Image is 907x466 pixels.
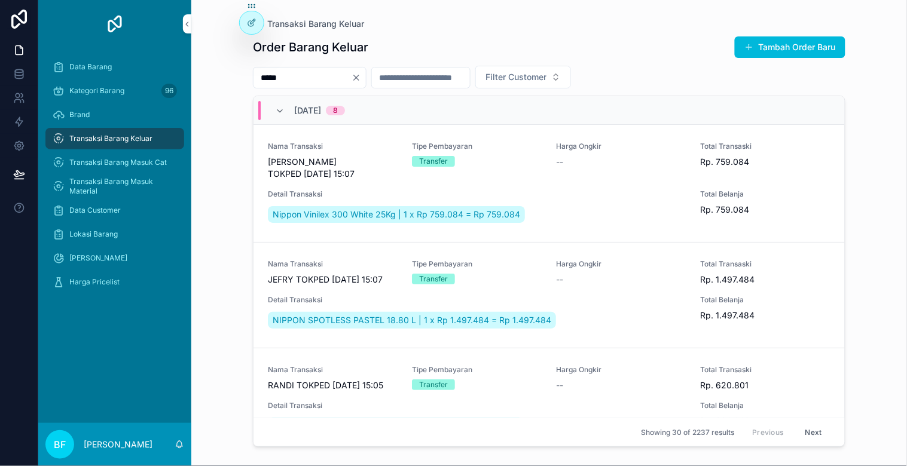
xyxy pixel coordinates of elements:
[352,73,366,82] button: Clear
[69,277,120,287] span: Harga Pricelist
[557,379,564,391] span: --
[45,128,184,149] a: Transaksi Barang Keluar
[69,229,118,239] span: Lokasi Barang
[557,274,564,286] span: --
[701,415,830,427] span: Rp. 620.801
[69,134,152,143] span: Transaksi Barang Keluar
[84,439,152,450] p: [PERSON_NAME]
[268,295,686,305] span: Detail Transaksi
[69,158,167,167] span: Transaksi Barang Masuk Cat
[69,86,124,96] span: Kategori Barang
[45,223,184,245] a: Lokasi Barang
[333,106,338,115] div: 8
[641,428,734,437] span: Showing 30 of 2237 results
[294,105,321,116] span: [DATE]
[797,423,830,442] button: Next
[268,401,686,410] span: Detail Transaksi
[268,365,398,375] span: Nama Transaksi
[419,274,448,284] div: Transfer
[701,142,830,151] span: Total Transaski
[45,176,184,197] a: Transaksi Barang Masuk Material
[45,247,184,269] a: [PERSON_NAME]
[267,18,364,30] span: Transaksi Barang Keluar
[701,189,830,199] span: Total Belanja
[735,36,845,58] button: Tambah Order Baru
[45,200,184,221] a: Data Customer
[268,189,686,199] span: Detail Transaksi
[701,365,830,375] span: Total Transaski
[557,259,686,269] span: Harga Ongkir
[419,156,448,167] div: Transfer
[45,152,184,173] a: Transaksi Barang Masuk Cat
[45,104,184,125] a: Brand
[105,14,124,33] img: App logo
[161,84,177,98] div: 96
[54,437,66,452] span: BF
[254,348,845,454] a: Nama TransaksiRANDI TOKPED [DATE] 15:05Tipe PembayaranTransferHarga Ongkir--Total TransaskiRp. 62...
[69,177,172,196] span: Transaksi Barang Masuk Material
[557,156,564,168] span: --
[701,309,830,321] span: Rp. 1.497.484
[475,66,571,88] button: Select Button
[701,274,830,286] span: Rp. 1.497.484
[254,243,845,348] a: Nama TransaksiJEFRY TOKPED [DATE] 15:07Tipe PembayaranTransferHarga Ongkir--Total TransaskiRp. 1....
[268,379,398,391] span: RANDI TOKPED [DATE] 15:05
[701,259,830,269] span: Total Transaski
[69,110,90,119] span: Brand
[268,142,398,151] span: Nama Transaksi
[254,125,845,243] a: Nama Transaksi[PERSON_NAME] TOKPED [DATE] 15:07Tipe PembayaranTransferHarga Ongkir--Total Transas...
[268,312,556,329] a: NIPPON SPOTLESS PASTEL 18.80 L | 1 x Rp 1.497.484 = Rp 1.497.484
[701,204,830,216] span: Rp. 759.084
[701,401,830,410] span: Total Belanja
[557,142,686,151] span: Harga Ongkir
[268,206,525,223] a: Nippon Vinilex 300 White 25Kg | 1 x Rp 759.084 = Rp 759.084
[557,365,686,375] span: Harga Ongkir
[69,62,112,72] span: Data Barang
[701,379,830,391] span: Rp. 620.801
[268,156,398,180] span: [PERSON_NAME] TOKPED [DATE] 15:07
[253,18,364,30] a: Transaksi Barang Keluar
[701,295,830,305] span: Total Belanja
[45,56,184,78] a: Data Barang
[38,48,191,308] div: scrollable content
[45,80,184,102] a: Kategori Barang96
[253,39,368,56] h1: Order Barang Keluar
[412,259,542,269] span: Tipe Pembayaran
[69,253,127,263] span: [PERSON_NAME]
[701,156,830,168] span: Rp. 759.084
[45,271,184,293] a: Harga Pricelist
[268,274,398,286] span: JEFRY TOKPED [DATE] 15:07
[69,206,121,215] span: Data Customer
[273,209,520,220] span: Nippon Vinilex 300 White 25Kg | 1 x Rp 759.084 = Rp 759.084
[412,365,542,375] span: Tipe Pembayaran
[419,379,448,390] div: Transfer
[485,71,546,83] span: Filter Customer
[273,314,551,326] span: NIPPON SPOTLESS PASTEL 18.80 L | 1 x Rp 1.497.484 = Rp 1.497.484
[412,142,542,151] span: Tipe Pembayaran
[268,259,398,269] span: Nama Transaksi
